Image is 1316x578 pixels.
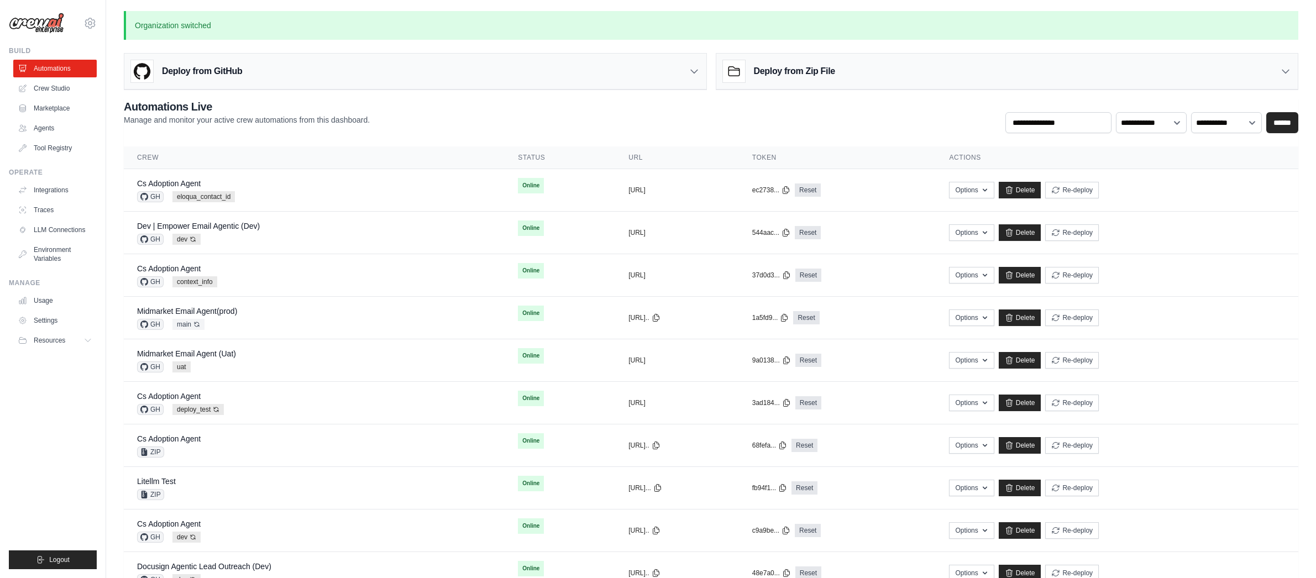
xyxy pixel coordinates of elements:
button: Resources [13,332,97,349]
button: Options [949,480,994,496]
h3: Deploy from GitHub [162,65,242,78]
span: deploy_test [172,404,224,415]
button: 68fefa... [752,441,787,450]
button: 37d0d3... [752,271,791,280]
span: Online [518,306,544,321]
span: Resources [34,336,65,345]
a: Environment Variables [13,241,97,267]
span: eloqua_contact_id [172,191,235,202]
a: Cs Adoption Agent [137,392,201,401]
button: 9a0138... [752,356,791,365]
button: 544aac... [752,228,790,237]
button: Re-deploy [1045,395,1099,411]
div: Operate [9,168,97,177]
button: Re-deploy [1045,352,1099,369]
img: Logo [9,13,64,34]
span: ZIP [137,446,164,458]
button: 3ad184... [752,398,791,407]
a: Reset [791,439,817,452]
button: Options [949,352,994,369]
span: context_info [172,276,217,287]
button: Re-deploy [1045,224,1099,241]
button: ec2738... [752,186,790,195]
a: Tool Registry [13,139,97,157]
button: 48e7a0... [752,569,791,577]
a: Marketplace [13,99,97,117]
span: Online [518,518,544,534]
a: Delete [999,224,1041,241]
span: Online [518,561,544,576]
a: Cs Adoption Agent [137,519,201,528]
a: Delete [999,395,1041,411]
a: Docusign Agentic Lead Outreach (Dev) [137,562,271,571]
a: Automations [13,60,97,77]
span: GH [137,276,164,287]
span: dev [172,532,201,543]
div: Manage [9,279,97,287]
button: fb94f1... [752,484,787,492]
a: Traces [13,201,97,219]
span: Online [518,476,544,491]
h2: Automations Live [124,99,370,114]
p: Organization switched [124,11,1298,40]
a: Reset [795,183,821,197]
a: Usage [13,292,97,309]
a: Crew Studio [13,80,97,97]
button: Options [949,224,994,241]
button: Re-deploy [1045,522,1099,539]
button: Options [949,395,994,411]
a: Delete [999,352,1041,369]
a: Dev | Empower Email Agentic (Dev) [137,222,260,230]
span: Online [518,263,544,279]
a: LLM Connections [13,221,97,239]
a: Delete [999,437,1041,454]
button: Options [949,522,994,539]
a: Reset [795,226,821,239]
span: Logout [49,555,70,564]
a: Reset [795,396,821,409]
th: Crew [124,146,505,169]
span: GH [137,319,164,330]
span: ZIP [137,489,164,500]
span: GH [137,404,164,415]
a: Integrations [13,181,97,199]
a: Reset [791,481,817,495]
a: Cs Adoption Agent [137,264,201,273]
a: Delete [999,182,1041,198]
span: Online [518,178,544,193]
a: Midmarket Email Agent(prod) [137,307,237,316]
a: Cs Adoption Agent [137,179,201,188]
a: Delete [999,309,1041,326]
a: Settings [13,312,97,329]
span: main [172,319,205,330]
button: Options [949,309,994,326]
button: Logout [9,550,97,569]
span: GH [137,532,164,543]
span: Online [518,433,544,449]
a: Delete [999,480,1041,496]
button: Options [949,437,994,454]
button: Re-deploy [1045,437,1099,454]
div: Build [9,46,97,55]
span: Online [518,391,544,406]
button: Re-deploy [1045,182,1099,198]
p: Manage and monitor your active crew automations from this dashboard. [124,114,370,125]
a: Reset [795,269,821,282]
h3: Deploy from Zip File [754,65,835,78]
span: GH [137,361,164,372]
th: Token [739,146,936,169]
a: Midmarket Email Agent (Uat) [137,349,236,358]
span: uat [172,361,191,372]
th: Status [505,146,615,169]
a: Reset [795,524,821,537]
span: GH [137,191,164,202]
span: dev [172,234,201,245]
button: c9a9be... [752,526,790,535]
a: Delete [999,267,1041,283]
a: Reset [795,354,821,367]
span: Online [518,348,544,364]
button: Options [949,182,994,198]
a: Agents [13,119,97,137]
a: Cs Adoption Agent [137,434,201,443]
button: Re-deploy [1045,480,1099,496]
